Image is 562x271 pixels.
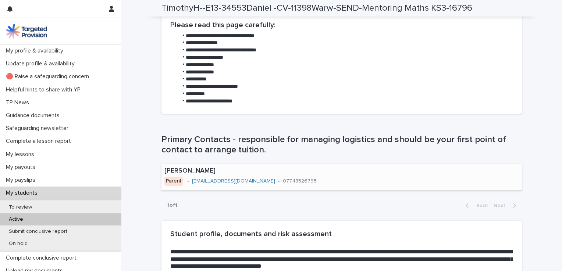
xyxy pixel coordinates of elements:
button: Next [491,202,522,209]
h2: TimothyH--E13-34553Daniel -CV-11398Warw-SEND-Mentoring Maths KS3-16796 [161,3,472,14]
p: Active [3,216,29,223]
h1: Primary Contacts - responsible for managing logistics and should be your first point of contact t... [161,134,522,156]
span: Back [472,203,488,208]
p: [PERSON_NAME] [164,167,368,175]
p: My students [3,189,43,196]
p: To review [3,204,38,210]
p: 1 of 1 [161,196,183,214]
div: Parent [164,177,183,186]
p: My lessons [3,151,40,158]
p: On hold [3,241,33,247]
p: My profile & availability [3,47,69,54]
p: My payouts [3,164,41,171]
p: Complete a lesson report [3,138,77,145]
p: Guidance documents [3,112,65,119]
button: Back [460,202,491,209]
a: [PERSON_NAME]Parent•[EMAIL_ADDRESS][DOMAIN_NAME]•07748526795 [161,164,522,190]
p: • [278,178,280,184]
h2: Student profile, documents and risk assessment [170,230,513,238]
p: Safeguarding newsletter [3,125,74,132]
p: Update profile & availability [3,60,81,67]
p: TP News [3,99,35,106]
p: Submit conclusive report [3,228,73,235]
h2: Please read this page carefully: [170,21,513,29]
p: My payslips [3,177,41,184]
a: [EMAIL_ADDRESS][DOMAIN_NAME] [192,178,275,184]
p: Complete conclusive report [3,254,82,261]
p: Helpful hints to share with YP [3,86,86,93]
p: 🔴 Raise a safeguarding concern [3,73,95,80]
p: • [187,178,189,184]
span: Next [494,203,510,208]
a: 07748526795 [283,178,317,184]
img: M5nRWzHhSzIhMunXDL62 [6,24,47,39]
